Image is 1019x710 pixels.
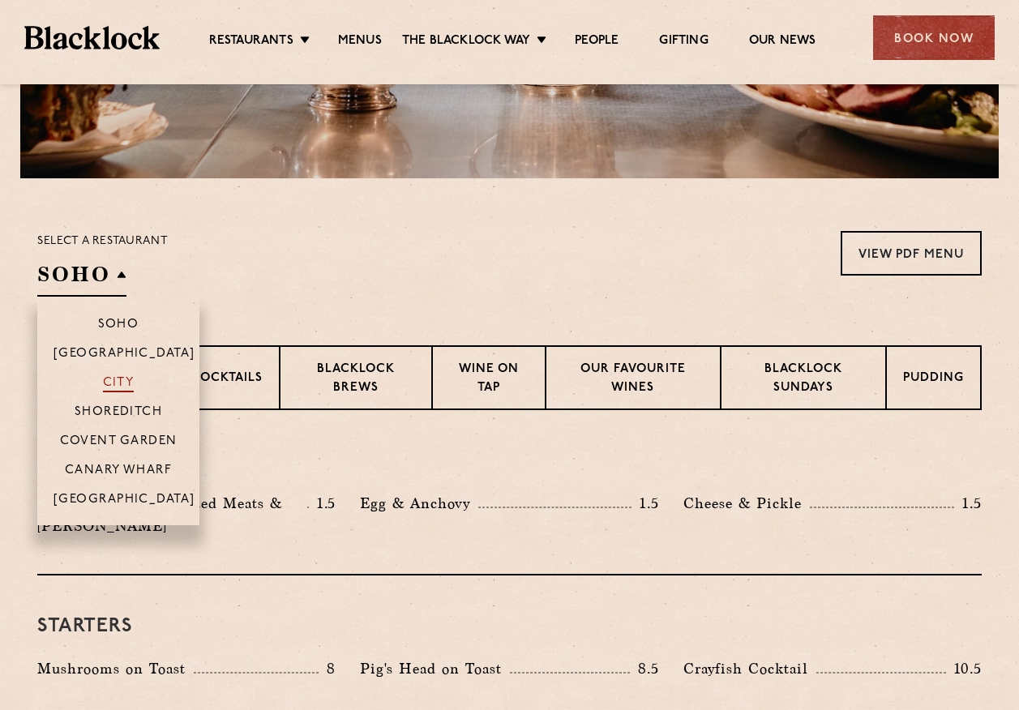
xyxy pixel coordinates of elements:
[954,493,982,514] p: 1.5
[37,657,194,680] p: Mushrooms on Toast
[191,370,263,390] p: Cocktails
[37,616,982,637] h3: Starters
[632,493,659,514] p: 1.5
[841,231,982,276] a: View PDF Menu
[60,434,178,451] p: Covent Garden
[24,26,160,49] img: BL_Textured_Logo-footer-cropped.svg
[98,318,139,334] p: Soho
[749,33,816,51] a: Our News
[103,376,135,392] p: City
[54,347,195,363] p: [GEOGRAPHIC_DATA]
[402,33,530,51] a: The Blacklock Way
[575,33,619,51] a: People
[903,370,964,390] p: Pudding
[873,15,995,60] div: Book Now
[297,361,415,399] p: Blacklock Brews
[659,33,708,51] a: Gifting
[75,405,163,421] p: Shoreditch
[683,492,810,515] p: Cheese & Pickle
[630,658,659,679] p: 8.5
[563,361,703,399] p: Our favourite wines
[309,493,336,514] p: 1.5
[319,658,336,679] p: 8
[54,493,195,509] p: [GEOGRAPHIC_DATA]
[738,361,869,399] p: Blacklock Sundays
[683,657,816,680] p: Crayfish Cocktail
[360,492,478,515] p: Egg & Anchovy
[37,231,168,252] p: Select a restaurant
[37,260,126,297] h2: SOHO
[360,657,510,680] p: Pig's Head on Toast
[37,451,982,472] h3: Pre Chop Bites
[65,464,172,480] p: Canary Wharf
[209,33,293,51] a: Restaurants
[449,361,529,399] p: Wine on Tap
[946,658,982,679] p: 10.5
[338,33,382,51] a: Menus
